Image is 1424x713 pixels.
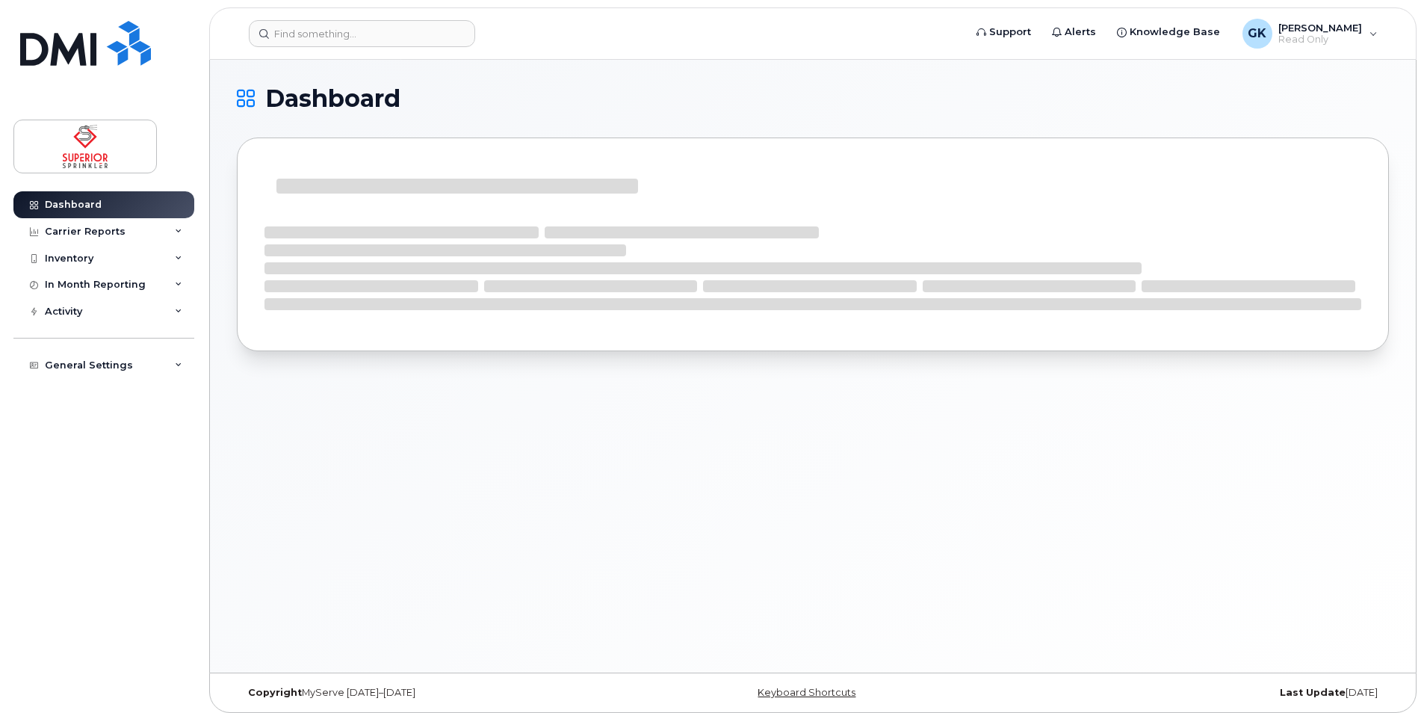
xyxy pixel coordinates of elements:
span: Dashboard [265,87,400,110]
strong: Last Update [1280,687,1346,698]
a: Keyboard Shortcuts [758,687,855,698]
strong: Copyright [248,687,302,698]
div: MyServe [DATE]–[DATE] [237,687,621,699]
div: [DATE] [1005,687,1389,699]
